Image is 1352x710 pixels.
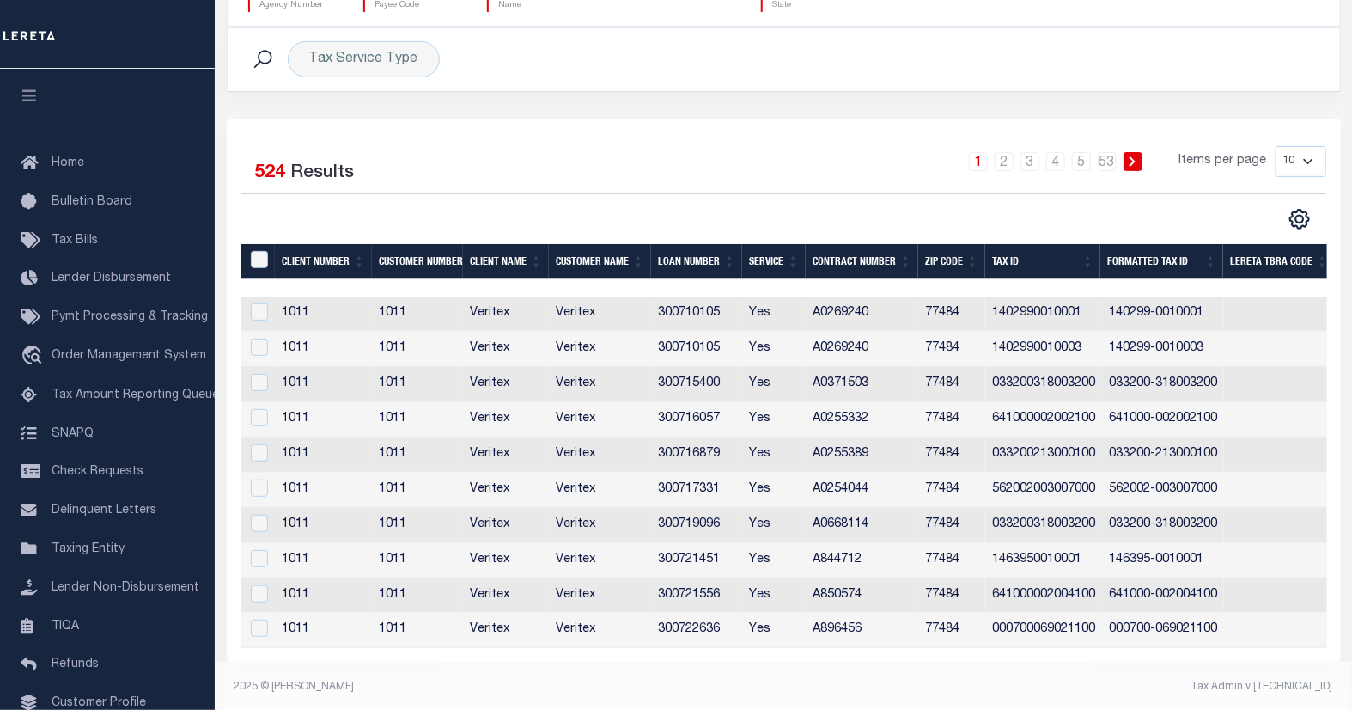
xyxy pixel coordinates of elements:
div: Tax Service Type [288,41,440,77]
td: 300721556 [651,578,742,614]
td: Yes [742,438,806,473]
td: 1011 [275,367,372,402]
span: Order Management System [52,350,206,362]
td: 77484 [918,543,985,578]
td: 641000002002100 [985,402,1102,438]
td: 300716879 [651,438,742,473]
span: Taxing Entity [52,543,125,555]
td: 1402990010001 [985,297,1102,332]
td: Veritex [549,297,651,332]
td: Veritex [549,543,651,578]
th: Customer Number [372,244,463,279]
td: Veritex [463,613,549,648]
td: 1463950010001 [985,543,1102,578]
td: 1011 [372,508,463,543]
td: 300715400 [651,367,742,402]
td: 000700069021100 [985,613,1102,648]
td: 000700-069021100 [1102,613,1224,648]
td: Veritex [549,332,651,367]
td: 140299-0010003 [1102,332,1224,367]
td: 300721451 [651,543,742,578]
td: 1011 [372,473,463,508]
td: 1011 [372,402,463,438]
td: A0255332 [806,402,918,438]
td: 033200213000100 [985,438,1102,473]
th: Client Name: activate to sort column ascending [463,244,549,279]
span: Delinquent Letters [52,505,156,517]
td: Veritex [463,332,549,367]
th: Formatted Tax ID: activate to sort column ascending [1100,244,1223,279]
td: 77484 [918,578,985,614]
td: Veritex [549,473,651,508]
td: 77484 [918,473,985,508]
td: 033200-213000100 [1102,438,1224,473]
td: Yes [742,578,806,614]
td: 1011 [372,332,463,367]
a: 53 [1098,152,1117,171]
td: 77484 [918,613,985,648]
th: Service: activate to sort column ascending [742,244,806,279]
td: 77484 [918,297,985,332]
th: Loan Number: activate to sort column ascending [651,244,742,279]
span: Check Requests [52,466,143,478]
td: Yes [742,473,806,508]
span: Customer Profile [52,697,146,709]
td: 1011 [275,473,372,508]
td: Veritex [463,473,549,508]
span: Refunds [52,658,99,670]
td: A0269240 [806,297,918,332]
span: TIQA [52,620,79,632]
td: Veritex [549,367,651,402]
span: Tax Bills [52,235,98,247]
span: Tax Amount Reporting Queue [52,389,219,401]
td: Yes [742,543,806,578]
td: 300722636 [651,613,742,648]
span: Items per page [1179,152,1267,171]
td: A0668114 [806,508,918,543]
td: 1011 [275,297,372,332]
th: Tax ID: activate to sort column ascending [985,244,1100,279]
td: 1011 [372,613,463,648]
td: Veritex [463,578,549,614]
th: Customer Name: activate to sort column ascending [549,244,651,279]
td: 300710105 [651,297,742,332]
td: 1011 [372,367,463,402]
div: 2025 © [PERSON_NAME]. [222,679,784,695]
td: 033200-318003200 [1102,508,1224,543]
span: Pymt Processing & Tracking [52,311,208,323]
td: 146395-0010001 [1102,543,1224,578]
td: Veritex [549,613,651,648]
td: Veritex [463,402,549,438]
td: A0255389 [806,438,918,473]
a: 5 [1072,152,1091,171]
td: Veritex [549,578,651,614]
a: 2 [995,152,1014,171]
th: LERETA TBRA Code: activate to sort column ascending [1223,244,1335,279]
span: Lender Disbursement [52,272,171,285]
td: 300710105 [651,332,742,367]
td: 1011 [275,578,372,614]
td: Veritex [463,438,549,473]
td: A850574 [806,578,918,614]
td: Veritex [463,367,549,402]
th: Contract Number: activate to sort column ascending [806,244,918,279]
th: Client Number: activate to sort column ascending [275,244,372,279]
span: Lender Non-Disbursement [52,582,199,594]
a: 3 [1020,152,1039,171]
td: Veritex [549,438,651,473]
td: A0371503 [806,367,918,402]
td: A896456 [806,613,918,648]
td: Yes [742,367,806,402]
td: 1011 [275,613,372,648]
td: Veritex [463,543,549,578]
td: Yes [742,297,806,332]
td: 033200318003200 [985,508,1102,543]
td: 1011 [275,543,372,578]
td: 1011 [275,402,372,438]
td: 77484 [918,367,985,402]
td: 641000-002002100 [1102,402,1224,438]
i: travel_explore [21,346,48,368]
td: 77484 [918,402,985,438]
label: Results [291,160,355,187]
th: &nbsp; [241,244,275,279]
